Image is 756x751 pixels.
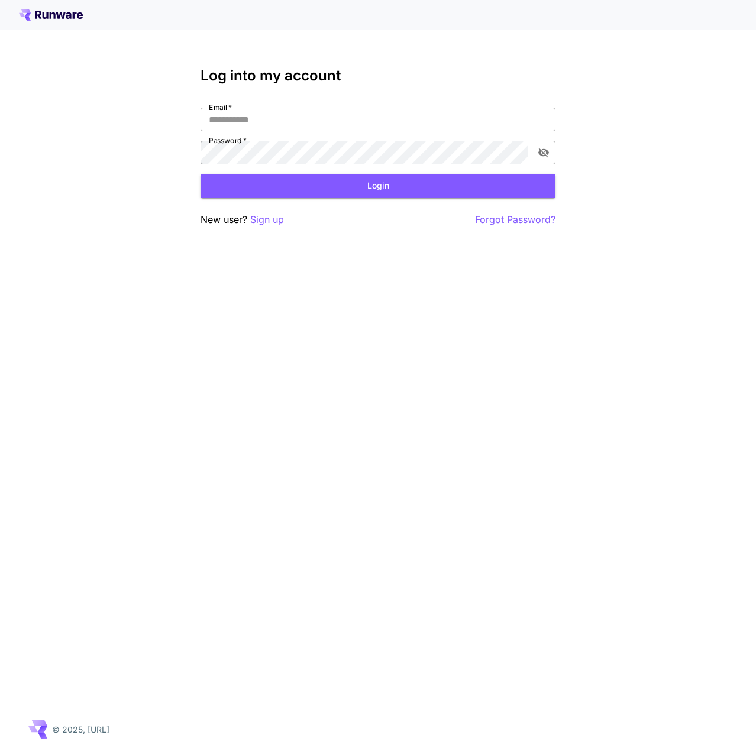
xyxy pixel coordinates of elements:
button: toggle password visibility [533,142,554,163]
label: Password [209,135,247,145]
label: Email [209,102,232,112]
button: Login [201,174,555,198]
button: Forgot Password? [475,212,555,227]
h3: Log into my account [201,67,555,84]
p: © 2025, [URL] [52,723,109,736]
button: Sign up [250,212,284,227]
p: New user? [201,212,284,227]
